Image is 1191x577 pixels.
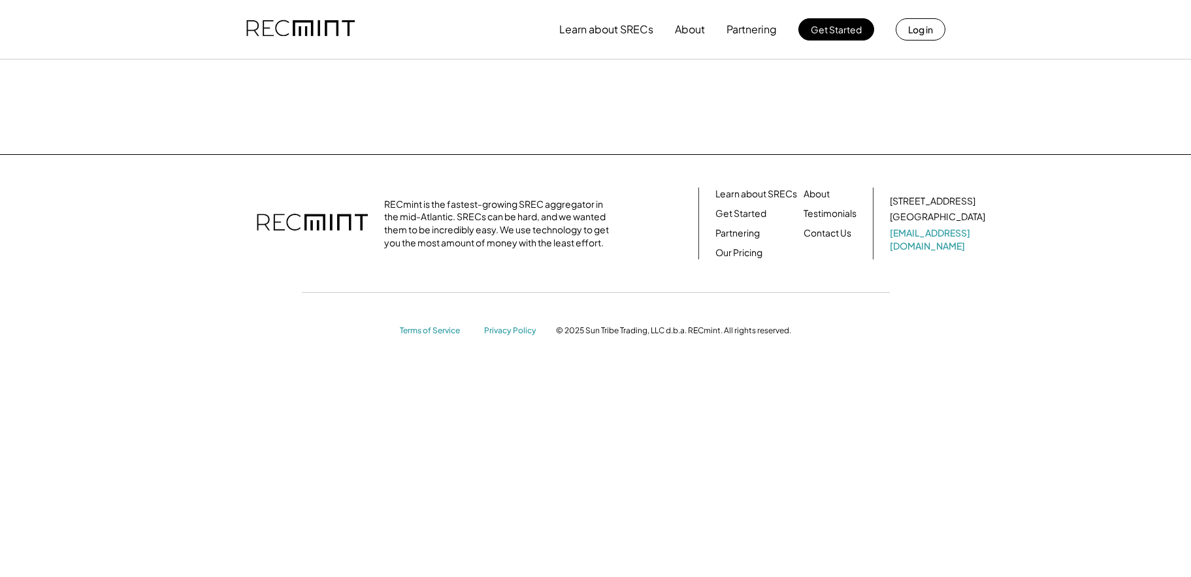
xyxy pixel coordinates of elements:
[246,7,355,52] img: recmint-logotype%403x.png
[804,207,857,220] a: Testimonials
[804,227,851,240] a: Contact Us
[715,207,766,220] a: Get Started
[675,16,705,42] button: About
[890,227,988,252] a: [EMAIL_ADDRESS][DOMAIN_NAME]
[715,246,762,259] a: Our Pricing
[484,325,543,337] a: Privacy Policy
[715,188,797,201] a: Learn about SRECs
[559,16,653,42] button: Learn about SRECs
[804,188,830,201] a: About
[257,201,368,246] img: recmint-logotype%403x.png
[556,325,791,336] div: © 2025 Sun Tribe Trading, LLC d.b.a. RECmint. All rights reserved.
[896,18,945,41] button: Log in
[715,227,760,240] a: Partnering
[890,195,975,208] div: [STREET_ADDRESS]
[726,16,777,42] button: Partnering
[384,198,616,249] div: RECmint is the fastest-growing SREC aggregator in the mid-Atlantic. SRECs can be hard, and we wan...
[798,18,874,41] button: Get Started
[400,325,472,337] a: Terms of Service
[890,210,985,223] div: [GEOGRAPHIC_DATA]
